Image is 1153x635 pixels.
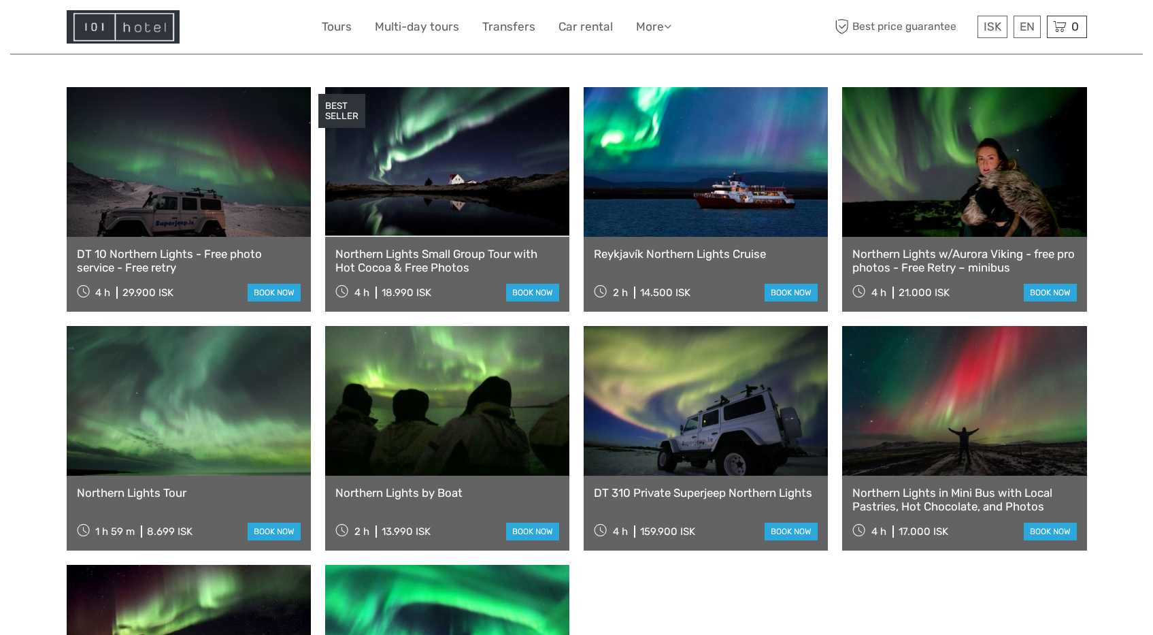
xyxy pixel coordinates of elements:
[156,21,173,37] button: Open LiveChat chat widget
[1069,20,1081,33] span: 0
[354,287,369,299] span: 4 h
[852,486,1076,514] a: Northern Lights in Mini Bus with Local Pastries, Hot Chocolate, and Photos
[122,287,173,299] div: 29.900 ISK
[613,287,628,299] span: 2 h
[248,523,301,540] a: book now
[506,523,559,540] a: book now
[613,525,628,538] span: 4 h
[335,486,559,500] a: Northern Lights by Boat
[899,287,950,299] div: 21.000 ISK
[322,17,352,37] a: Tours
[1014,16,1041,38] div: EN
[852,247,1076,275] a: Northern Lights w/Aurora Viking - free pro photos - Free Retry – minibus
[382,287,431,299] div: 18.990 ISK
[147,525,193,538] div: 8.699 ISK
[19,24,154,35] p: We're away right now. Please check back later!
[77,486,301,500] a: Northern Lights Tour
[482,17,535,37] a: Transfers
[594,247,818,261] a: Reykjavík Northern Lights Cruise
[832,16,974,38] span: Best price guarantee
[871,287,886,299] span: 4 h
[95,287,110,299] span: 4 h
[354,525,369,538] span: 2 h
[67,10,180,44] img: Hotel Information
[765,523,818,540] a: book now
[640,525,695,538] div: 159.900 ISK
[77,247,301,275] a: DT 10 Northern Lights - Free photo service - Free retry
[558,17,613,37] a: Car rental
[382,525,431,538] div: 13.990 ISK
[318,94,365,128] div: BEST SELLER
[95,525,135,538] span: 1 h 59 m
[248,284,301,302] a: book now
[640,287,690,299] div: 14.500 ISK
[765,284,818,302] a: book now
[335,247,559,275] a: Northern Lights Small Group Tour with Hot Cocoa & Free Photos
[375,17,459,37] a: Multi-day tours
[506,284,559,302] a: book now
[594,486,818,500] a: DT 310 Private Superjeep Northern Lights
[899,525,948,538] div: 17.000 ISK
[636,17,671,37] a: More
[1024,284,1077,302] a: book now
[984,20,1001,33] span: ISK
[1024,523,1077,540] a: book now
[871,525,886,538] span: 4 h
